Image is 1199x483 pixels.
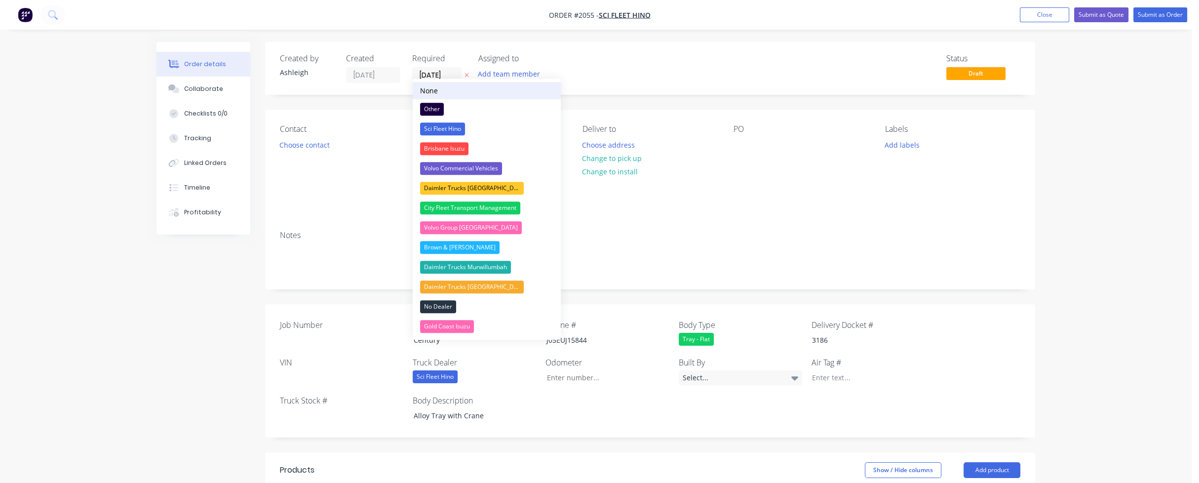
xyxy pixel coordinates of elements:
[885,124,1020,134] div: Labels
[420,142,468,155] div: Brisbane Isuzu
[280,395,403,406] label: Truck Stock #
[413,317,561,336] button: Gold Coast Isuzu
[473,67,545,80] button: Add team member
[946,67,1006,80] span: Draft
[156,101,250,126] button: Checklists 0/0
[734,124,869,134] div: PO
[539,370,669,385] input: Enter number...
[545,357,669,368] label: Odometer
[413,357,536,368] label: Truck Dealer
[280,357,403,368] label: VIN
[577,165,643,178] button: Change to install
[413,178,561,198] button: Daimler Trucks [GEOGRAPHIC_DATA]
[280,54,334,63] div: Created by
[420,300,456,313] div: No Dealer
[184,208,221,217] div: Profitability
[420,162,502,175] div: Volvo Commercial Vehicles
[184,183,210,192] div: Timeline
[156,52,250,77] button: Order details
[420,182,524,195] div: Daimler Trucks [GEOGRAPHIC_DATA]
[280,67,334,78] div: Ashleigh
[420,221,522,234] div: Volvo Group [GEOGRAPHIC_DATA]
[946,54,1020,63] div: Status
[582,124,718,134] div: Deliver to
[599,10,651,20] a: Sci Fleet Hino
[280,319,403,331] label: Job Number
[413,277,561,297] button: Daimler Trucks [GEOGRAPHIC_DATA]
[420,122,465,135] div: Sci Fleet Hino
[413,395,536,406] label: Body Description
[406,408,529,423] div: Alloy Tray with Crane
[1133,7,1187,22] button: Submit as Order
[184,134,211,143] div: Tracking
[679,370,802,385] div: Select...
[413,159,561,178] button: Volvo Commercial Vehicles
[413,119,561,139] button: Sci Fleet Hino
[478,54,577,63] div: Assigned to
[274,138,335,151] button: Choose contact
[413,257,561,277] button: Daimler Trucks Murwillumbah
[413,99,561,119] button: Other
[879,138,925,151] button: Add labels
[804,333,928,347] div: 3186
[413,82,561,99] button: None
[577,138,640,151] button: Choose address
[420,281,524,293] div: Daimler Trucks [GEOGRAPHIC_DATA]
[280,124,415,134] div: Contact
[280,231,1020,240] div: Notes
[413,297,561,317] button: No Dealer
[549,10,599,20] span: Order #2055 -
[184,60,226,69] div: Order details
[420,85,438,96] div: None
[478,67,545,80] button: Add team member
[420,320,474,333] div: Gold Coast Isuzu
[18,7,33,22] img: Factory
[413,238,561,257] button: Brown & [PERSON_NAME]
[413,370,458,383] div: Sci Fleet Hino
[812,319,935,331] label: Delivery Docket #
[413,218,561,238] button: Volvo Group [GEOGRAPHIC_DATA]
[413,139,561,159] button: Brisbane Isuzu
[184,84,223,93] div: Collaborate
[406,333,529,347] div: Century
[156,126,250,151] button: Tracking
[679,333,714,346] div: Tray - Flat
[346,54,400,63] div: Created
[412,54,466,63] div: Required
[420,261,511,274] div: Daimler Trucks Murwillumbah
[420,103,444,116] div: Other
[865,462,941,478] button: Show / Hide columns
[679,357,802,368] label: Built By
[964,462,1020,478] button: Add product
[413,198,561,218] button: City Fleet Transport Management
[545,319,669,331] label: Engine #
[420,241,500,254] div: Brown & [PERSON_NAME]
[280,464,314,476] div: Products
[184,109,228,118] div: Checklists 0/0
[539,333,662,347] div: J05EUJ15844
[184,159,227,167] div: Linked Orders
[1020,7,1069,22] button: Close
[812,357,935,368] label: Air Tag #
[156,77,250,101] button: Collaborate
[1074,7,1128,22] button: Submit as Quote
[577,152,647,165] button: Change to pick up
[156,151,250,175] button: Linked Orders
[420,201,520,214] div: City Fleet Transport Management
[156,175,250,200] button: Timeline
[679,319,802,331] label: Body Type
[156,200,250,225] button: Profitability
